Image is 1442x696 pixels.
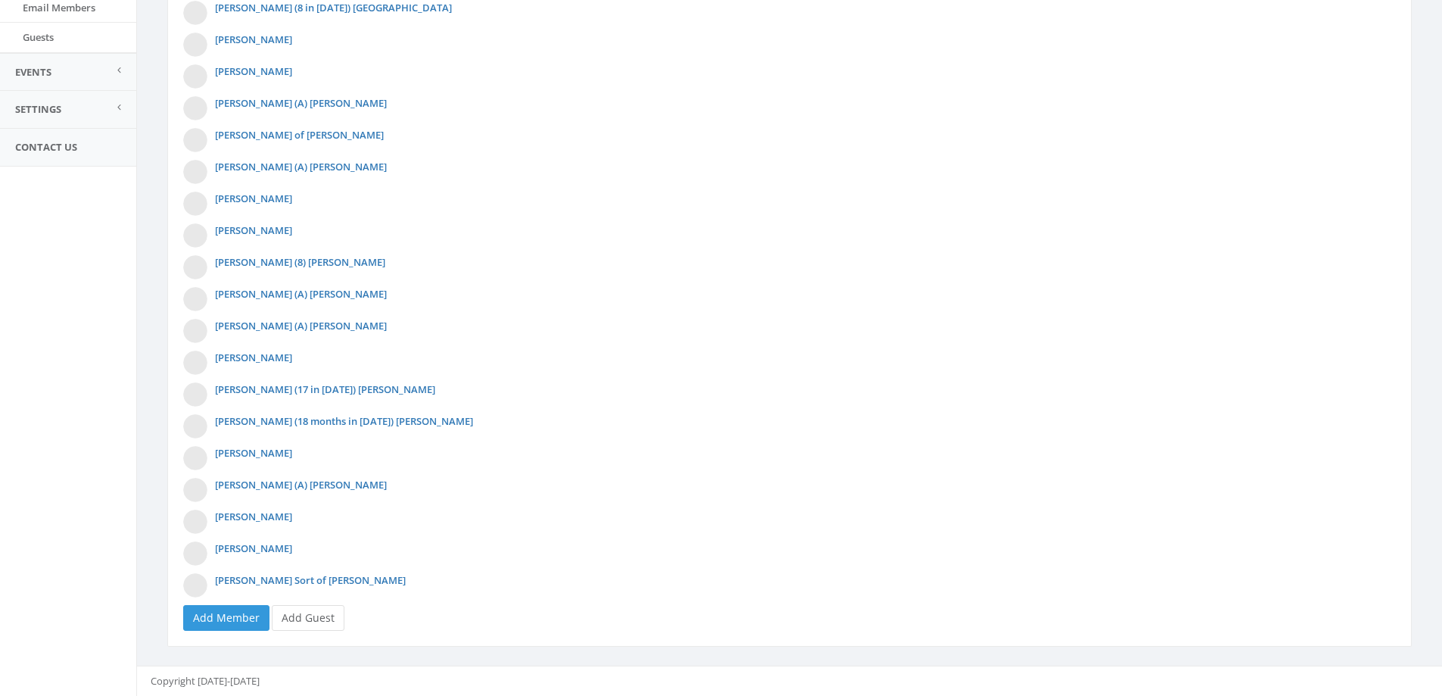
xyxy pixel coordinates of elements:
a: [PERSON_NAME] [215,33,292,46]
img: Photo [183,96,207,120]
img: Photo [183,573,207,598]
a: Add Member [183,605,269,631]
a: [PERSON_NAME] of [PERSON_NAME] [215,128,384,142]
img: Photo [183,382,207,407]
img: Photo [183,446,207,470]
a: [PERSON_NAME] (8) [PERSON_NAME] [215,255,385,269]
img: Photo [183,478,207,502]
img: Photo [183,255,207,279]
footer: Copyright [DATE]-[DATE] [137,666,1442,696]
a: [PERSON_NAME] (A) [PERSON_NAME] [215,287,387,301]
a: [PERSON_NAME] [215,510,292,523]
a: [PERSON_NAME] [215,351,292,364]
a: [PERSON_NAME] (A) [PERSON_NAME] [215,319,387,332]
img: Photo [183,542,207,566]
img: Photo [183,160,207,184]
img: Photo [183,64,207,89]
a: [PERSON_NAME] [215,542,292,555]
span: Contact Us [15,140,77,154]
img: Photo [183,128,207,152]
a: [PERSON_NAME] [215,192,292,205]
a: [PERSON_NAME] (A) [PERSON_NAME] [215,160,387,173]
img: Photo [183,287,207,311]
img: Photo [183,319,207,343]
a: [PERSON_NAME] [215,64,292,78]
a: [PERSON_NAME] [215,223,292,237]
a: [PERSON_NAME] Sort of [PERSON_NAME] [215,573,406,587]
img: Photo [183,510,207,534]
span: Events [15,65,51,79]
img: Photo [183,1,207,25]
span: Settings [15,102,61,116]
a: [PERSON_NAME] (17 in [DATE]) [PERSON_NAME] [215,382,435,396]
a: [PERSON_NAME] (A) [PERSON_NAME] [215,96,387,110]
a: [PERSON_NAME] [215,446,292,460]
a: Add Guest [272,605,344,631]
img: Photo [183,192,207,216]
a: [PERSON_NAME] (A) [PERSON_NAME] [215,478,387,492]
a: [PERSON_NAME] (18 months in [DATE]) [PERSON_NAME] [215,414,473,428]
img: Photo [183,223,207,248]
img: Photo [183,33,207,57]
span: Email Members [23,1,95,14]
a: [PERSON_NAME] (8 in [DATE]) [GEOGRAPHIC_DATA] [215,1,452,14]
img: Photo [183,351,207,375]
img: Photo [183,414,207,439]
